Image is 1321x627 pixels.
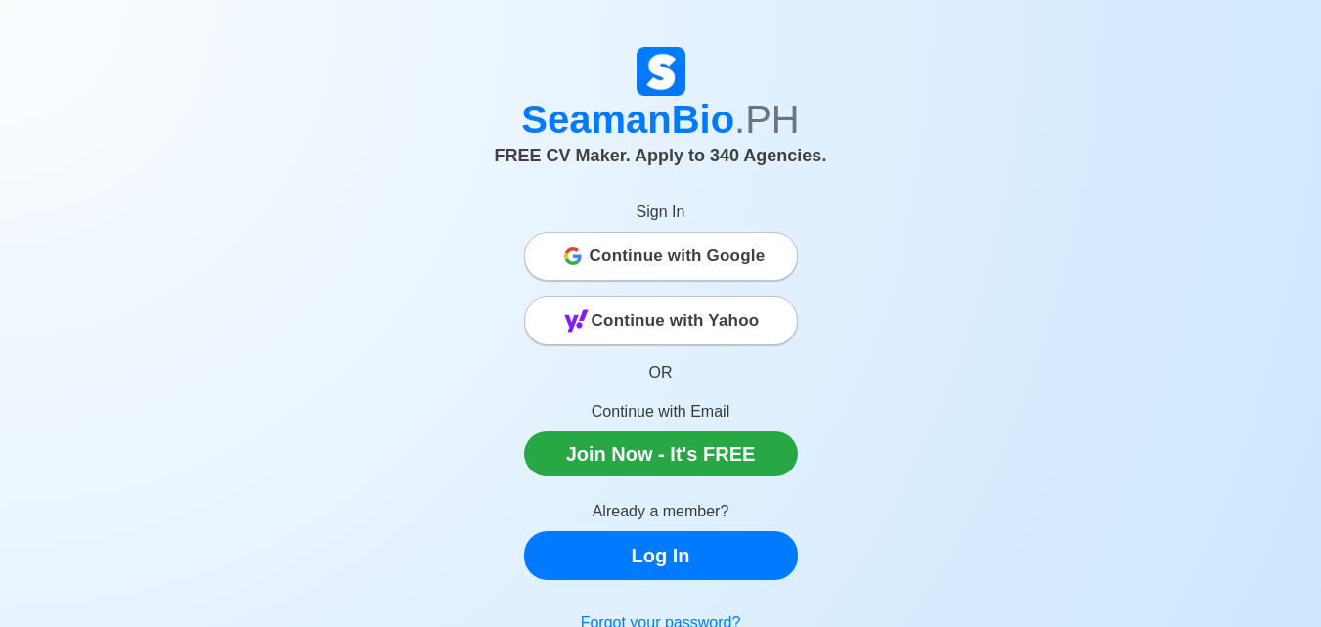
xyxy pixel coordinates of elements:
img: Logo [637,47,685,96]
span: FREE CV Maker. Apply to 340 Agencies. [495,146,827,165]
p: Continue with Email [524,400,798,424]
span: Continue with Yahoo [592,301,760,340]
button: Continue with Yahoo [524,296,798,345]
a: Join Now - It's FREE [524,431,798,476]
button: Continue with Google [524,232,798,281]
span: Continue with Google [590,237,766,276]
p: Sign In [524,201,798,224]
p: Already a member? [524,500,798,523]
p: OR [524,361,798,384]
h1: SeamanBio [118,96,1204,143]
a: Log In [524,531,798,580]
span: .PH [734,98,800,141]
